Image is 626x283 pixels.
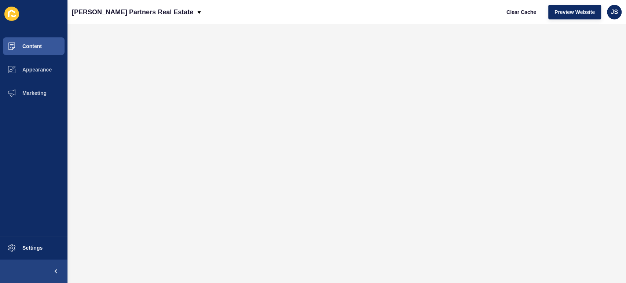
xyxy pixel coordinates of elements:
button: Preview Website [548,5,601,19]
span: JS [611,8,618,16]
span: Preview Website [554,8,595,16]
button: Clear Cache [500,5,542,19]
p: [PERSON_NAME] Partners Real Estate [72,3,193,21]
span: Clear Cache [506,8,536,16]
